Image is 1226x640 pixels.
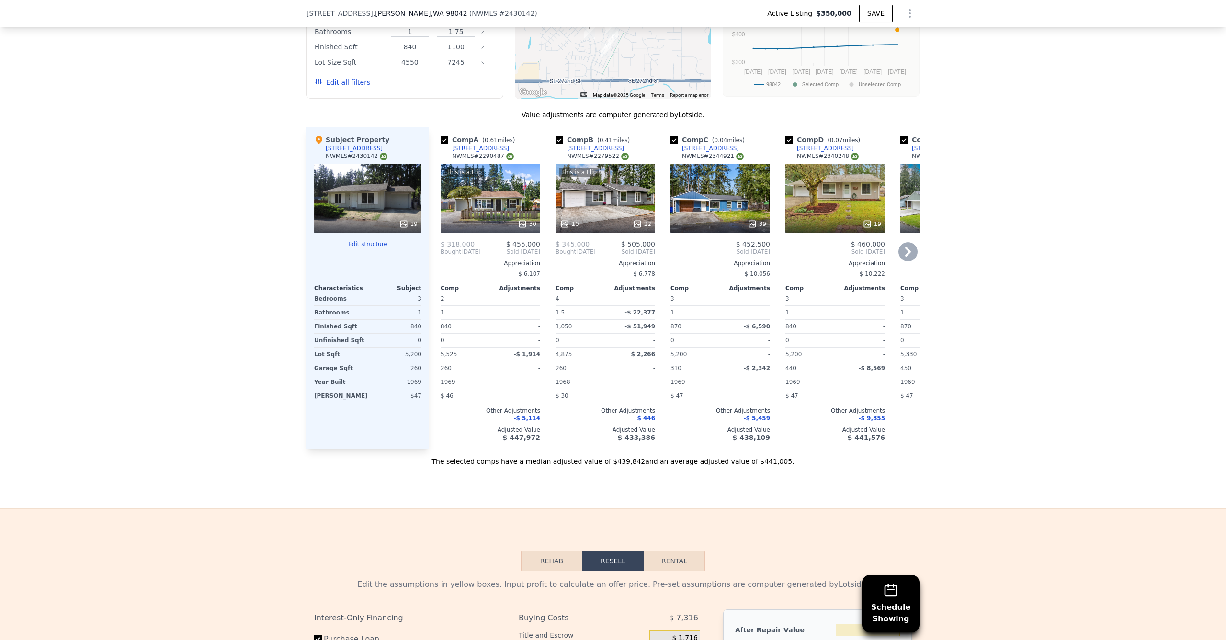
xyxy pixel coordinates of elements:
div: Other Adjustments [670,407,770,415]
div: [STREET_ADDRESS] [797,145,854,152]
div: Comp B [556,135,634,145]
span: , [PERSON_NAME] [373,9,467,18]
text: [DATE] [792,68,810,75]
div: Bedrooms [314,292,366,305]
div: - [607,389,655,403]
div: Value adjustments are computer generated by Lotside . [306,110,919,120]
div: Subject Property [314,135,389,145]
div: - [492,320,540,333]
span: 0 [441,337,444,344]
span: $ 2,266 [631,351,655,358]
div: Interest-Only Financing [314,609,496,627]
div: Bathrooms [315,25,385,38]
button: Resell [582,551,644,571]
span: $ 455,000 [506,240,540,248]
div: Buying Costs [519,609,625,627]
div: [DATE] [556,248,596,256]
div: Other Adjustments [441,407,540,415]
div: Comp D [785,135,864,145]
div: [STREET_ADDRESS] [682,145,739,152]
a: [STREET_ADDRESS] [670,145,739,152]
span: NWMLS [472,10,497,17]
span: 5,200 [785,351,802,358]
span: 0.07 [830,137,843,144]
div: Adjusted Value [900,426,1000,434]
span: 260 [441,365,452,371]
div: Bathrooms [314,306,366,319]
span: $ 460,000 [851,240,885,248]
span: Map data ©2025 Google [593,92,645,98]
div: 0 [370,334,421,347]
div: - [837,334,885,347]
span: 5,525 [441,351,457,358]
span: Active Listing [767,9,816,18]
div: Lot Sqft [314,348,366,361]
img: NWMLS Logo [851,153,859,160]
span: ( miles) [478,137,519,144]
span: Sold [DATE] [785,248,885,256]
div: 1969 [670,375,718,389]
div: Comp A [441,135,519,145]
div: [STREET_ADDRESS] [912,145,969,152]
div: Year Built [314,375,366,389]
div: Adjustments [605,284,655,292]
div: ( ) [469,9,537,18]
div: Adjusted Value [441,426,540,434]
button: Show Options [900,4,919,23]
a: Report a map error [670,92,708,98]
div: 1969 [441,375,488,389]
div: Comp [670,284,720,292]
button: Edit structure [314,240,421,248]
span: $ 46 [441,393,454,399]
div: Comp [785,284,835,292]
div: Unfinished Sqft [314,334,366,347]
span: -$ 8,569 [859,365,885,371]
div: 19 [399,219,418,229]
div: Appreciation [441,259,540,267]
span: 0 [556,337,559,344]
div: Lot Size Sqft [315,56,385,69]
div: - [722,348,770,361]
div: 840 [370,320,421,333]
button: SAVE [859,5,893,22]
button: Clear [481,45,485,49]
div: 10 [560,219,579,229]
div: NWMLS # 2290487 [452,152,514,160]
div: NWMLS # 2344921 [682,152,744,160]
img: NWMLS Logo [506,153,514,160]
div: - [837,348,885,361]
a: Terms (opens in new tab) [651,92,664,98]
div: Comp [900,284,950,292]
div: $47 [372,389,421,403]
div: [STREET_ADDRESS] [452,145,509,152]
div: - [722,375,770,389]
span: 870 [670,323,681,330]
span: -$ 6,778 [631,270,655,277]
span: $ 505,000 [621,240,655,248]
img: Google [517,86,549,99]
span: -$ 5,459 [744,415,770,422]
span: 0 [785,337,789,344]
span: $350,000 [816,9,851,18]
div: Comp [441,284,490,292]
span: -$ 9,855 [859,415,885,422]
div: 1969 [900,375,948,389]
div: Comp E [900,135,978,145]
div: 1968 [556,375,603,389]
div: Adjusted Value [785,426,885,434]
div: 3 [370,292,421,305]
span: Sold [DATE] [670,248,770,256]
span: ( miles) [708,137,749,144]
div: - [492,292,540,305]
div: This is a Flip [444,168,484,177]
span: $ 30 [556,393,568,399]
text: 98042 [766,81,781,88]
a: [STREET_ADDRESS] [900,145,969,152]
span: $ 318,000 [441,240,475,248]
div: 39 [748,219,766,229]
span: 4 [556,295,559,302]
div: - [492,334,540,347]
button: ScheduleShowing [862,575,919,632]
div: Subject [368,284,421,292]
span: 450 [900,365,911,371]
